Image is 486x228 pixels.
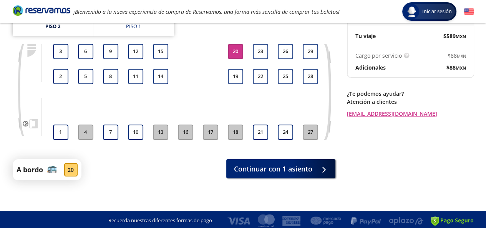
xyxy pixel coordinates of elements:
button: 2 [53,69,68,84]
p: Cargo por servicio [355,52,402,60]
small: MXN [456,65,466,71]
div: 20 [64,163,78,176]
span: Continuar con 1 asiento [234,164,312,174]
button: 26 [278,44,293,59]
button: 18 [228,125,243,140]
button: 19 [228,69,243,84]
p: ¿Te podemos ayudar? [347,90,474,98]
button: 21 [253,125,268,140]
button: 24 [278,125,293,140]
button: 5 [78,69,93,84]
span: $ 589 [443,32,466,40]
p: Adicionales [355,63,386,72]
button: 16 [178,125,193,140]
i: Brand Logo [13,5,70,16]
span: $ 88 [448,52,466,60]
button: 11 [128,69,143,84]
button: 14 [153,69,168,84]
a: [EMAIL_ADDRESS][DOMAIN_NAME] [347,110,474,118]
small: MXN [457,53,466,59]
button: 1 [53,125,68,140]
button: 27 [303,125,318,140]
button: 20 [228,44,243,59]
button: 22 [253,69,268,84]
a: Piso 2 [13,17,93,36]
button: 7 [103,125,118,140]
button: 6 [78,44,93,59]
em: ¡Bienvenido a la nueva experiencia de compra de Reservamos, una forma más sencilla de comprar tus... [73,8,340,15]
button: 17 [203,125,218,140]
p: A bordo [17,165,43,175]
button: 12 [128,44,143,59]
a: Brand Logo [13,5,70,18]
button: 28 [303,69,318,84]
span: $ 88 [446,63,466,72]
button: 29 [303,44,318,59]
p: Atención a clientes [347,98,474,106]
button: 25 [278,69,293,84]
button: 15 [153,44,168,59]
p: Tu viaje [355,32,376,40]
button: Continuar con 1 asiento [226,159,335,178]
button: 8 [103,69,118,84]
span: Iniciar sesión [419,8,455,15]
button: 13 [153,125,168,140]
button: English [464,7,474,17]
small: MXN [456,33,466,39]
button: 4 [78,125,93,140]
button: 3 [53,44,68,59]
div: Piso 1 [126,23,141,30]
button: 23 [253,44,268,59]
button: 10 [128,125,143,140]
button: 9 [103,44,118,59]
a: Piso 1 [93,17,174,36]
p: Recuerda nuestras diferentes formas de pago [108,217,212,225]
